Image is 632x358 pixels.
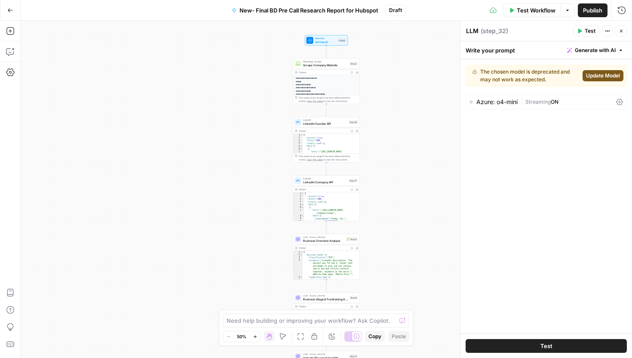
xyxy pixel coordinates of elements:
div: Step 5 [346,237,358,241]
div: 1 [293,134,303,137]
span: Set Inputs [315,40,337,44]
div: This output is too large & has been abbreviated for review. to view the full content. [299,154,358,161]
span: New- Final BD Pre Call Research Report for Hubspot [239,6,378,15]
div: 4 [293,201,304,204]
div: 7 [293,151,303,156]
span: Toggle code folding, rows 1 through 94 [300,134,303,137]
span: Toggle code folding, rows 6 through 92 [300,148,303,151]
div: Call APILinkedIn founder APIStep 16Output{ "success":true, "status":200, "credits_used":1, "data"... [293,117,360,163]
span: Workflow [315,37,337,40]
div: 5 [293,145,303,148]
g: Edge from step_5 to step_6 [326,280,327,292]
span: ( step_32 ) [481,27,508,35]
button: Generate with AI [564,45,627,56]
span: Call API [303,118,347,122]
span: LinkedIn founder API [303,121,347,126]
span: ON [551,99,558,105]
button: Test [573,25,599,37]
span: LinkedIn Comapny API [303,180,347,184]
div: Azure: o4-mini [476,99,518,105]
span: Copy [368,333,381,340]
div: Step 17 [349,179,358,182]
div: 3 [293,198,304,201]
span: Toggle code folding, rows 8 through 403 [301,215,304,218]
div: Output [299,71,348,74]
span: Toggle code folding, rows 5 through 15 [300,276,303,279]
div: Output [299,188,348,191]
div: Inputs [338,38,346,42]
div: 6 [293,148,303,151]
button: Test Workflow [503,3,561,17]
span: Toggle code folding, rows 5 through 93 [300,145,303,148]
button: Publish [578,3,607,17]
div: 2 [293,195,304,198]
g: Edge from step_16 to step_17 [326,163,327,175]
span: Toggle code folding, rows 6 through 9 [300,279,303,282]
div: Output [299,246,348,250]
div: Write your prompt [460,41,632,59]
span: Test [585,27,595,35]
textarea: LLM [466,27,479,35]
div: 10 [293,220,304,223]
span: Toggle code folding, rows 1 through 37 [300,251,303,254]
span: LLM · Azure: o4-mini [303,294,348,297]
div: 5 [293,204,304,207]
g: Edge from step_2 to step_16 [326,104,327,117]
span: Draft [389,6,402,14]
div: 6 [293,279,303,282]
span: | [521,97,525,105]
div: Step 6 [350,296,358,299]
div: 4 [293,142,303,145]
div: Output [299,305,348,308]
span: Generate with AI [575,46,616,54]
div: 9 [293,217,304,220]
div: 1 [293,192,304,195]
div: WorkflowSet InputsInputs [293,35,360,46]
div: 1 [293,251,303,254]
div: 3 [293,256,303,259]
div: Step 11 [349,354,358,358]
div: 6 [293,206,304,209]
g: Edge from start to step_2 [326,46,327,58]
div: 4 [293,259,303,276]
span: Copy the output [307,158,323,161]
button: Test [466,339,627,353]
div: Step 2 [350,62,358,65]
g: Edge from step_17 to step_5 [326,221,327,234]
span: Copy the output [307,100,323,102]
div: LLM · Azure: o4-miniBusiness Overview AnalysisStep 5Output{ "business_model":{ "classification":"... [293,234,360,280]
span: 50% [237,333,246,340]
div: 3 [293,139,303,142]
span: Toggle code folding, rows 2 through 16 [300,253,303,256]
div: 5 [293,276,303,279]
div: 8 [293,215,304,218]
span: Scrape Company Website [303,63,348,67]
span: Test Workflow [517,6,555,15]
div: The chosen model is deprecated and may not work as expected. [472,68,579,83]
span: Web Page Scrape [303,60,348,63]
div: Output [299,129,348,133]
button: Update Model [583,70,623,81]
span: Toggle code folding, rows 5 through 405 [301,204,304,207]
button: Paste [388,331,409,342]
span: Toggle code folding, rows 1 through 406 [301,192,304,195]
div: 2 [293,253,303,256]
span: Update Model [586,72,620,80]
div: 7 [293,209,304,215]
span: LLM · Azure: o4-mini [303,352,347,356]
span: LLM · Azure: o4-mini [303,235,344,239]
span: Publish [583,6,602,15]
div: This output is too large & has been abbreviated for review. to view the full content. [299,96,358,103]
span: Call API [303,177,347,180]
span: Paste [392,333,406,340]
div: Call APILinkedIn Comapny APIStep 17Output{ "success":true, "status":200, "credits_used":1, "data"... [293,176,360,221]
span: Test [540,342,552,350]
span: Business Stage & Fundraising Analysis [303,297,348,301]
span: Toggle code folding, rows 6 through 404 [301,206,304,209]
div: Step 16 [349,120,358,124]
button: New- Final BD Pre Call Research Report for Hubspot [227,3,383,17]
span: Business Overview Analysis [303,238,344,243]
button: Copy [365,331,385,342]
span: Streaming [525,99,551,105]
div: 2 [293,136,303,139]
